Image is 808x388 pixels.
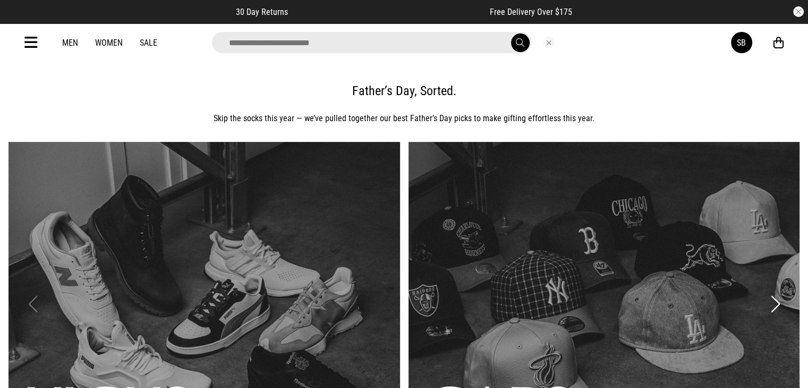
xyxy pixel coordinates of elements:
[95,38,123,48] a: Women
[737,38,746,48] div: SB
[25,292,40,316] button: Previous slide
[768,292,783,316] button: Next slide
[8,4,40,36] button: Open LiveChat chat widget
[490,7,572,17] span: Free Delivery Over $175
[17,112,791,125] p: Skip the socks this year — we’ve pulled together our best Father’s Day picks to make gifting effo...
[543,37,555,48] button: Close search
[140,38,157,48] a: Sale
[62,38,78,48] a: Men
[17,80,791,102] h2: Father’s Day, Sorted.
[236,7,288,17] span: 30 Day Returns
[309,6,469,17] iframe: Customer reviews powered by Trustpilot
